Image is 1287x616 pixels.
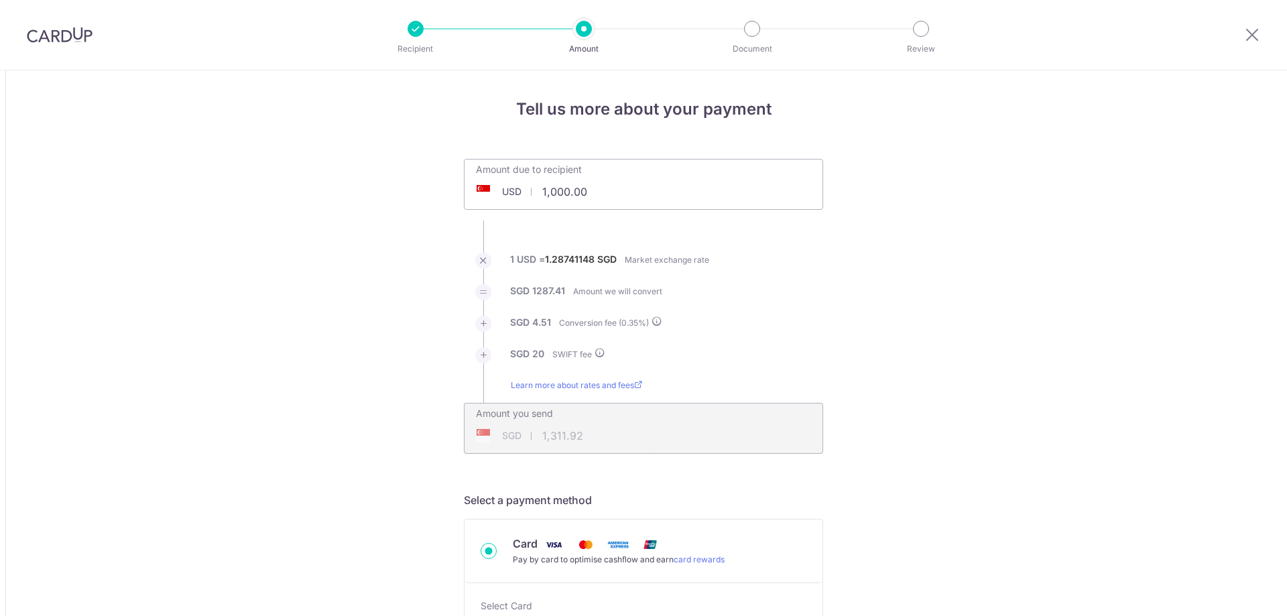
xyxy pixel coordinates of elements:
div: Card Visa Mastercard American Express Union Pay Pay by card to optimise cashflow and earncard rew... [481,536,806,566]
label: Market exchange rate [625,253,709,267]
iframe: Opens a widget where you can find more information [1201,576,1274,609]
div: Pay by card to optimise cashflow and earn [513,553,725,566]
a: card rewards [674,554,725,564]
p: Review [871,42,971,56]
span: SGD [502,429,522,442]
img: American Express [605,536,631,553]
img: Mastercard [572,536,599,553]
label: 1 USD = [510,253,617,274]
a: Learn more about rates and fees [511,379,642,403]
label: 1287.41 [532,284,565,298]
span: Card [513,537,538,550]
span: 0.35 [621,318,638,328]
label: SGD [510,347,530,361]
p: Amount [534,42,633,56]
img: Visa [540,536,567,553]
label: Amount we will convert [573,285,662,298]
label: Amount you send [476,407,553,420]
img: CardUp [27,27,93,43]
span: USD [502,185,522,198]
label: 4.51 [532,316,551,329]
p: Recipient [366,42,465,56]
h4: Tell us more about your payment [464,97,823,121]
label: SGD [510,316,530,329]
label: 20 [532,347,544,361]
label: Amount due to recipient [476,163,582,176]
label: Conversion fee ( %) [559,316,662,330]
label: SGD [510,284,530,298]
label: SWIFT fee [552,347,605,361]
label: 1.28741148 [545,253,595,266]
img: Union Pay [637,536,664,553]
label: SGD [597,253,617,266]
p: Document [702,42,802,56]
span: translation missing: en.payables.payment_networks.credit_card.summary.labels.select_card [481,600,532,611]
h5: Select a payment method [464,492,823,508]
